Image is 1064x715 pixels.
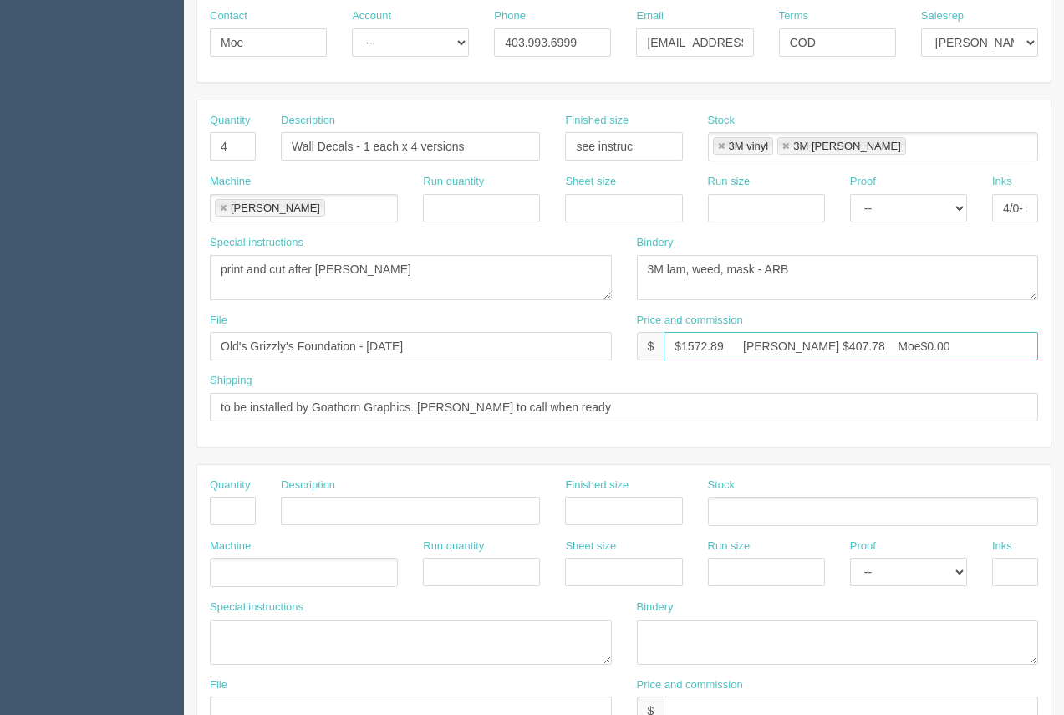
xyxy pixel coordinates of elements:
div: 3M [PERSON_NAME] [793,140,901,151]
label: Stock [708,113,736,129]
label: Description [281,113,335,129]
label: File [210,313,227,329]
label: Contact [210,8,247,24]
label: Sheet size [565,174,616,190]
label: Shipping [210,373,252,389]
label: Price and commission [637,313,743,329]
label: Run size [708,174,751,190]
textarea: 3M [PERSON_NAME], trim - ARB [637,255,1039,300]
label: Machine [210,174,251,190]
label: Machine [210,539,251,554]
label: Bindery [637,235,674,251]
label: Run quantity [423,174,484,190]
label: Inks [992,539,1012,554]
label: Run quantity [423,539,484,554]
textarea: Wall 1 – 380” x 54.75” / Wall 2 – 340” x 96” / Wall 3 - 300” x 130.5” / Wall 4 – 234.25” x 59” / ... [210,255,612,300]
label: Description [281,478,335,493]
label: Finished size [565,478,629,493]
div: $ [637,332,664,360]
label: Sheet size [565,539,616,554]
label: Proof [850,174,876,190]
label: File [210,677,227,693]
label: Terms [779,8,808,24]
label: Email [636,8,664,24]
label: Account [352,8,391,24]
label: Quantity [210,113,250,129]
div: 3M vinyl [729,140,769,151]
label: Phone [494,8,526,24]
label: Salesrep [921,8,964,24]
label: Inks [992,174,1012,190]
label: Stock [708,478,736,493]
label: Quantity [210,478,250,493]
label: Proof [850,539,876,554]
label: Special instructions [210,600,303,615]
label: Special instructions [210,235,303,251]
label: Finished size [565,113,629,129]
label: Bindery [637,600,674,615]
label: Price and commission [637,677,743,693]
label: Run size [708,539,751,554]
div: [PERSON_NAME] [231,202,320,213]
